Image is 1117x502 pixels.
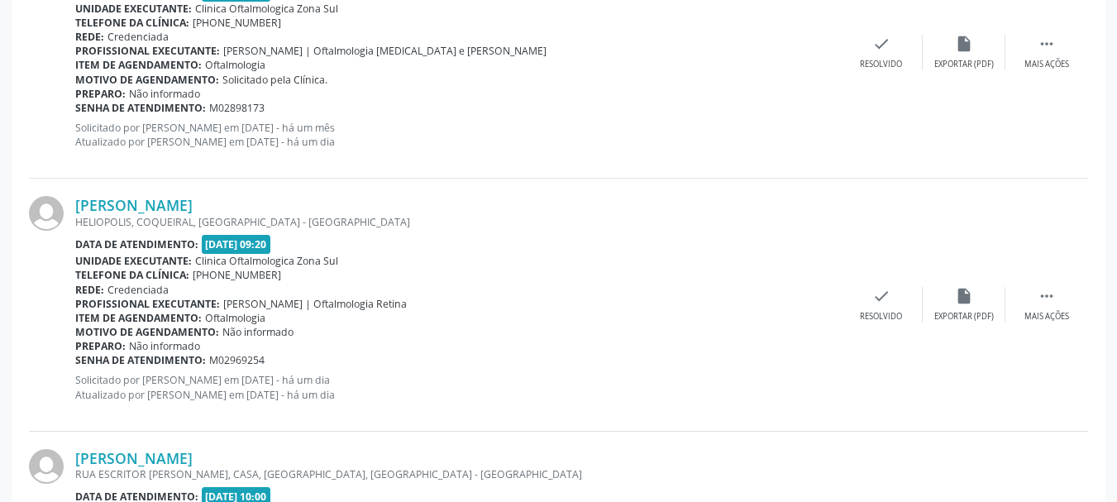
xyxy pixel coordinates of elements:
span: Credenciada [107,283,169,297]
span: Clinica Oftalmologica Zona Sul [195,254,338,268]
b: Item de agendamento: [75,311,202,325]
span: [DATE] 09:20 [202,235,271,254]
b: Profissional executante: [75,44,220,58]
div: Exportar (PDF) [934,59,994,70]
span: [PERSON_NAME] | Oftalmologia [MEDICAL_DATA] e [PERSON_NAME] [223,44,547,58]
div: RUA ESCRITOR [PERSON_NAME], CASA, [GEOGRAPHIC_DATA], [GEOGRAPHIC_DATA] - [GEOGRAPHIC_DATA] [75,467,840,481]
div: Mais ações [1024,311,1069,323]
i: insert_drive_file [955,287,973,305]
div: Exportar (PDF) [934,311,994,323]
span: Não informado [129,87,200,101]
span: Solicitado pela Clínica. [222,73,327,87]
span: Não informado [222,325,294,339]
div: HELIOPOLIS, COQUEIRAL, [GEOGRAPHIC_DATA] - [GEOGRAPHIC_DATA] [75,215,840,229]
p: Solicitado por [PERSON_NAME] em [DATE] - há um mês Atualizado por [PERSON_NAME] em [DATE] - há um... [75,121,840,149]
a: [PERSON_NAME] [75,196,193,214]
b: Motivo de agendamento: [75,73,219,87]
i: insert_drive_file [955,35,973,53]
b: Data de atendimento: [75,237,198,251]
p: Solicitado por [PERSON_NAME] em [DATE] - há um dia Atualizado por [PERSON_NAME] em [DATE] - há um... [75,373,840,401]
span: [PERSON_NAME] | Oftalmologia Retina [223,297,407,311]
span: Clinica Oftalmologica Zona Sul [195,2,338,16]
b: Senha de atendimento: [75,353,206,367]
div: Mais ações [1024,59,1069,70]
img: img [29,449,64,484]
span: Credenciada [107,30,169,44]
i:  [1038,35,1056,53]
span: Não informado [129,339,200,353]
b: Rede: [75,283,104,297]
b: Rede: [75,30,104,44]
i:  [1038,287,1056,305]
b: Item de agendamento: [75,58,202,72]
b: Unidade executante: [75,2,192,16]
div: Resolvido [860,311,902,323]
b: Senha de atendimento: [75,101,206,115]
b: Preparo: [75,87,126,101]
i: check [872,35,890,53]
span: [PHONE_NUMBER] [193,16,281,30]
span: Oftalmologia [205,311,265,325]
img: img [29,196,64,231]
b: Telefone da clínica: [75,268,189,282]
b: Preparo: [75,339,126,353]
i: check [872,287,890,305]
b: Unidade executante: [75,254,192,268]
span: Oftalmologia [205,58,265,72]
div: Resolvido [860,59,902,70]
b: Motivo de agendamento: [75,325,219,339]
b: Profissional executante: [75,297,220,311]
span: [PHONE_NUMBER] [193,268,281,282]
span: M02969254 [209,353,265,367]
span: M02898173 [209,101,265,115]
b: Telefone da clínica: [75,16,189,30]
a: [PERSON_NAME] [75,449,193,467]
